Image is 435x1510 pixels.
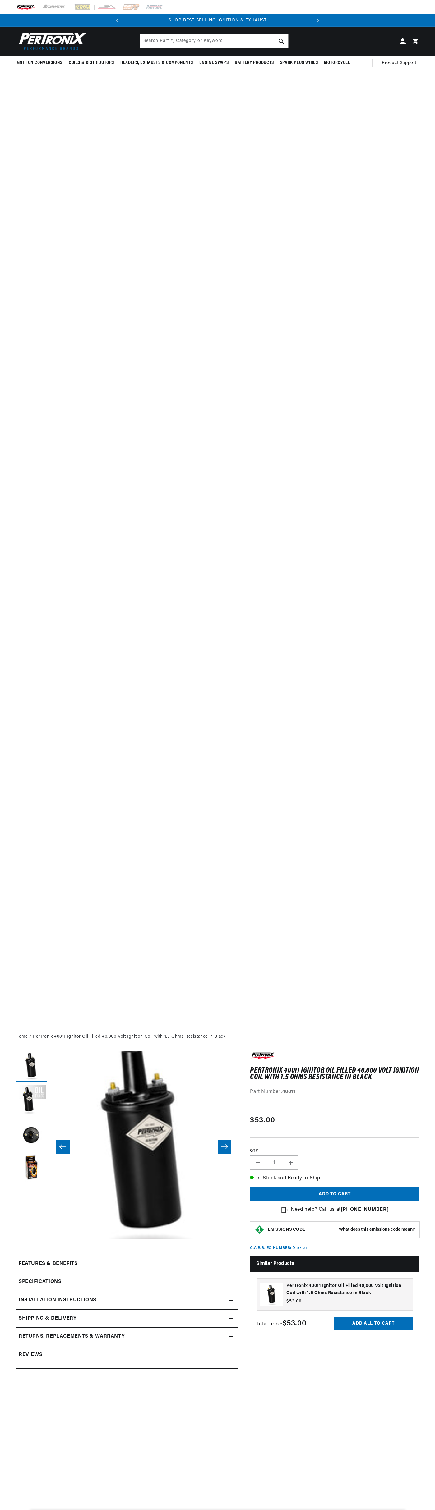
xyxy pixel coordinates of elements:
[283,1320,307,1327] strong: $53.00
[250,1174,419,1183] p: In-Stock and Ready to Ship
[250,1148,419,1154] label: QTY
[235,60,274,66] span: Battery Products
[140,34,288,48] input: Search Part #, Category or Keyword
[275,34,288,48] button: Search Part #, Category or Keyword
[16,1033,28,1040] a: Home
[250,1068,419,1080] h1: PerTronix 40011 Ignitor Oil Filled 40,000 Volt Ignition Coil with 1.5 Ohms Resistance in Black
[250,1187,419,1201] button: Add to cart
[16,1119,47,1151] button: Load image 3 in gallery view
[16,1346,238,1364] summary: Reviews
[16,1085,47,1116] button: Load image 2 in gallery view
[341,1207,389,1212] a: [PHONE_NUMBER]
[277,56,321,70] summary: Spark Plug Wires
[250,1115,275,1126] span: $53.00
[33,1033,225,1040] a: PerTronix 40011 Ignitor Oil Filled 40,000 Volt Ignition Coil with 1.5 Ohms Resistance in Black
[291,1206,389,1214] p: Need help? Call us at
[250,1246,307,1251] p: C.A.R.B. EO Number: D-57-21
[120,60,193,66] span: Headers, Exhausts & Components
[250,1088,419,1096] div: Part Number:
[382,60,416,66] span: Product Support
[280,60,318,66] span: Spark Plug Wires
[196,56,232,70] summary: Engine Swaps
[16,1291,238,1309] summary: Installation instructions
[169,18,267,23] a: SHOP BEST SELLING IGNITION & EXHAUST
[19,1260,77,1268] h2: Features & Benefits
[19,1315,76,1323] h2: Shipping & Delivery
[123,17,312,24] div: 1 of 2
[255,1225,265,1235] img: Emissions code
[16,1051,47,1082] button: Load image 1 in gallery view
[321,56,353,70] summary: Motorcycle
[56,1140,70,1154] button: Slide left
[250,1256,419,1272] h2: Similar Products
[16,1273,238,1291] summary: Specifications
[257,1322,306,1327] span: Total price:
[16,1255,238,1273] summary: Features & Benefits
[123,17,312,24] div: Announcement
[16,1033,419,1040] nav: breadcrumbs
[19,1333,125,1341] h2: Returns, Replacements & Warranty
[382,56,419,71] summary: Product Support
[199,60,229,66] span: Engine Swaps
[19,1351,42,1359] h2: Reviews
[16,56,66,70] summary: Ignition Conversions
[232,56,277,70] summary: Battery Products
[117,56,196,70] summary: Headers, Exhausts & Components
[16,1154,47,1185] button: Load image 4 in gallery view
[339,1227,415,1232] strong: What does this emissions code mean?
[282,1089,295,1094] strong: 40011
[16,1310,238,1328] summary: Shipping & Delivery
[16,1328,238,1346] summary: Returns, Replacements & Warranty
[16,30,87,52] img: Pertronix
[268,1227,305,1232] strong: EMISSIONS CODE
[268,1227,415,1233] button: EMISSIONS CODEWhat does this emissions code mean?
[334,1317,413,1331] button: Add all to cart
[16,1051,238,1242] media-gallery: Gallery Viewer
[324,60,350,66] span: Motorcycle
[16,60,62,66] span: Ignition Conversions
[66,56,117,70] summary: Coils & Distributors
[19,1278,61,1286] h2: Specifications
[286,1298,302,1305] span: $53.00
[69,60,114,66] span: Coils & Distributors
[218,1140,231,1154] button: Slide right
[19,1296,96,1304] h2: Installation instructions
[312,14,324,27] button: Translation missing: en.sections.announcements.next_announcement
[111,14,123,27] button: Translation missing: en.sections.announcements.previous_announcement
